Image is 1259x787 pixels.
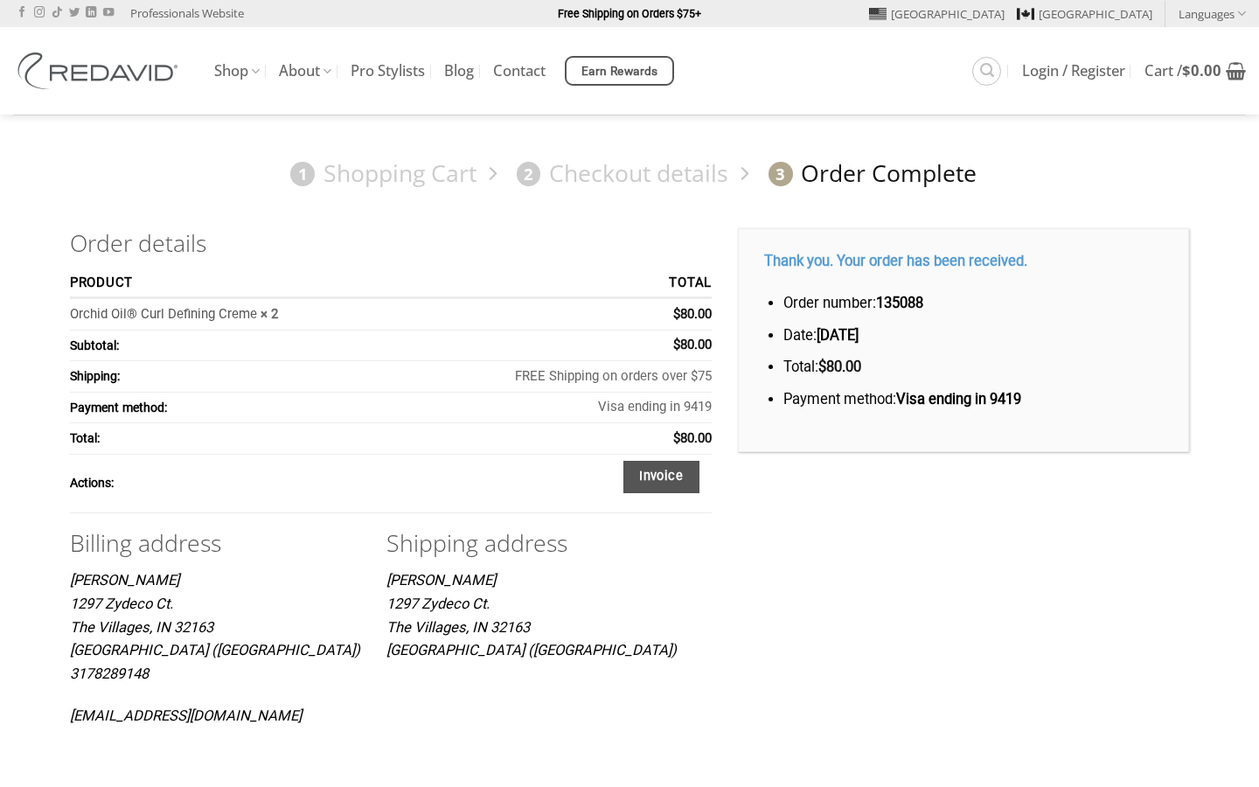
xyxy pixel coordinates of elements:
span: $ [1182,60,1191,80]
address: [PERSON_NAME] 1297 Zydeco Ct. The Villages, IN 32163 [GEOGRAPHIC_DATA] ([GEOGRAPHIC_DATA]) [386,569,677,663]
a: Earn Rewards [565,56,674,86]
span: 80.00 [673,430,712,446]
img: REDAVID Salon Products | United States [13,52,188,89]
a: Follow on YouTube [103,7,114,19]
a: [GEOGRAPHIC_DATA] [869,1,1005,27]
a: [GEOGRAPHIC_DATA] [1017,1,1152,27]
th: Actions: [70,455,400,513]
p: [EMAIL_ADDRESS][DOMAIN_NAME] [70,705,360,728]
strong: 135088 [876,295,923,311]
a: About [279,54,331,88]
strong: [DATE] [817,327,859,344]
span: Earn Rewards [581,62,658,81]
h2: Shipping address [386,528,677,559]
td: FREE Shipping on orders over $75 [400,361,712,392]
span: $ [673,337,680,352]
span: $ [673,430,680,446]
a: Follow on LinkedIn [86,7,96,19]
th: Subtotal: [70,331,400,361]
address: [PERSON_NAME] 1297 Zydeco Ct. The Villages, IN 32163 [GEOGRAPHIC_DATA] ([GEOGRAPHIC_DATA]) [70,569,360,728]
h2: Order details [70,228,712,259]
nav: Checkout steps [70,145,1189,202]
a: Follow on Instagram [34,7,45,19]
a: Invoice order number 135088 [623,461,699,493]
li: Total: [783,356,1163,380]
span: 1 [290,162,315,186]
strong: Thank you. Your order has been received. [764,253,1027,269]
th: Product [70,270,400,300]
a: Blog [444,55,474,87]
span: 80.00 [673,337,712,352]
a: Languages [1179,1,1246,26]
th: Payment method: [70,393,400,423]
strong: Free Shipping on Orders $75+ [558,7,701,20]
li: Date: [783,324,1163,348]
th: Total: [70,423,400,454]
a: Follow on Facebook [17,7,27,19]
span: Cart / [1144,64,1221,78]
span: Login / Register [1022,64,1125,78]
a: Login / Register [1022,55,1125,87]
bdi: 80.00 [673,306,712,322]
th: Total [400,270,712,300]
h2: Billing address [70,528,360,559]
td: Visa ending in 9419 [400,393,712,423]
a: 2Checkout details [508,158,728,189]
a: Orchid Oil® Curl Defining Creme [70,306,257,322]
a: Shop [214,54,260,88]
a: Contact [493,55,546,87]
span: 2 [517,162,541,186]
a: Search [972,57,1001,86]
span: $ [673,306,680,322]
th: Shipping: [70,361,400,392]
bdi: 0.00 [1182,60,1221,80]
a: Follow on Twitter [69,7,80,19]
bdi: 80.00 [818,359,861,375]
a: Pro Stylists [351,55,425,87]
strong: Visa ending in 9419 [896,391,1021,407]
a: View cart [1144,52,1246,90]
a: Follow on TikTok [52,7,62,19]
li: Payment method: [783,388,1163,412]
span: $ [818,359,826,375]
li: Order number: [783,292,1163,316]
p: 3178289148 [70,663,360,686]
strong: × 2 [261,306,278,322]
a: 1Shopping Cart [282,158,476,189]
